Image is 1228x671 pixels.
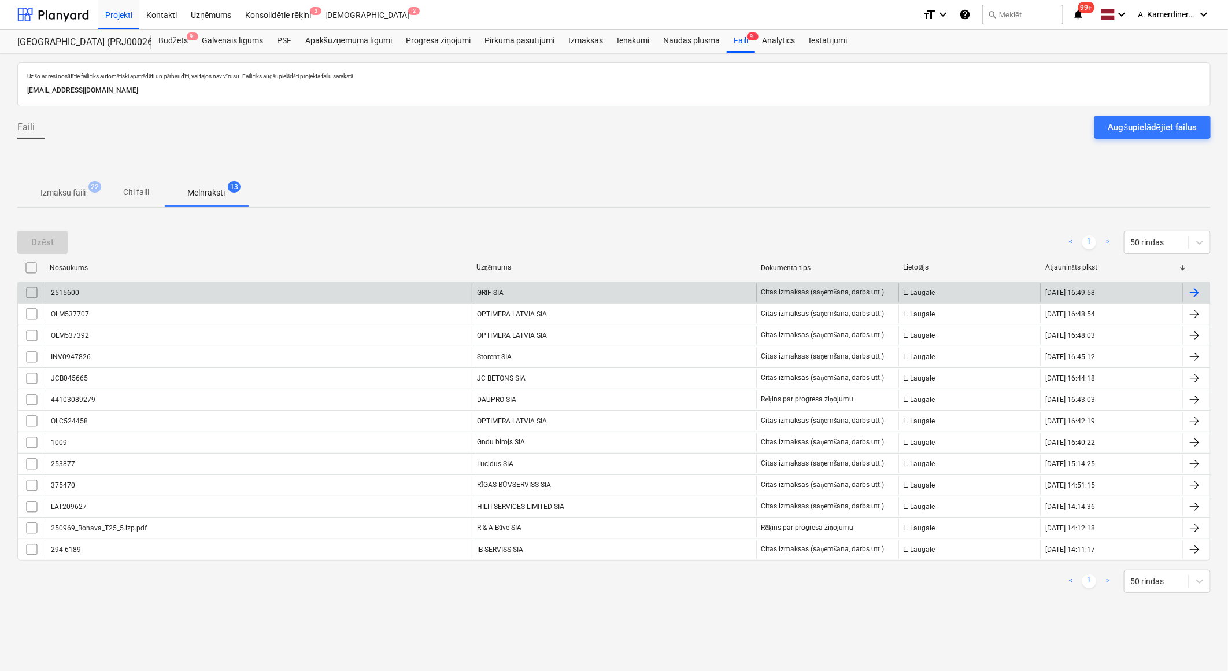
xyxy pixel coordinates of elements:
[898,412,1041,430] div: L. Laugale
[761,523,853,532] div: Rēķins par progresa ziņojumu
[610,30,657,53] a: Ienākumi
[1045,545,1095,554] div: [DATE] 14:11:17
[187,32,198,40] span: 9+
[898,348,1041,366] div: L. Laugale
[982,5,1063,24] button: Meklēt
[761,264,894,272] div: Dokumenta tips
[472,412,756,430] div: OPTIMERA LATVIA SIA
[123,186,150,198] p: Citi faili
[472,305,756,323] div: OPTIMERA LATVIA SIA
[898,369,1041,388] div: L. Laugale
[802,30,854,53] a: Iestatījumi
[761,438,885,447] div: Citas izmaksas (saņemšana, darbs utt.)
[51,545,81,554] div: 294-6189
[898,283,1041,302] div: L. Laugale
[898,455,1041,473] div: L. Laugale
[761,481,885,489] div: Citas izmaksas (saņemšana, darbs utt.)
[51,374,88,382] div: JCB045665
[472,369,756,388] div: JC BETONS SIA
[1045,263,1178,272] div: Atjaunināts plkst
[270,30,298,53] div: PSF
[478,30,561,53] a: Pirkuma pasūtījumi
[1045,503,1095,511] div: [DATE] 14:14:36
[472,390,756,409] div: DAUPRO SIA
[1064,235,1078,249] a: Previous page
[898,305,1041,323] div: L. Laugale
[151,30,195,53] div: Budžets
[1045,438,1095,447] div: [DATE] 16:40:22
[1078,2,1095,13] span: 99+
[761,395,853,404] div: Rēķins par progresa ziņojumu
[51,353,91,361] div: INV0947826
[1197,8,1211,21] i: keyboard_arrow_down
[761,331,885,340] div: Citas izmaksas (saņemšana, darbs utt.)
[1045,310,1095,318] div: [DATE] 16:48:54
[187,187,225,199] p: Melnraksti
[51,460,75,468] div: 253877
[1082,235,1096,249] a: Page 1 is your current page
[51,396,95,404] div: 44103089279
[1101,574,1115,588] a: Next page
[472,433,756,452] div: Grīdu birojs SIA
[898,519,1041,537] div: L. Laugale
[761,288,885,297] div: Citas izmaksas (saņemšana, darbs utt.)
[27,84,1201,97] p: [EMAIL_ADDRESS][DOMAIN_NAME]
[51,289,79,297] div: 2515600
[1045,331,1095,340] div: [DATE] 16:48:03
[657,30,727,53] a: Naudas plūsma
[761,459,885,468] div: Citas izmaksas (saņemšana, darbs utt.)
[959,8,971,21] i: Zināšanu pamats
[898,433,1041,452] div: L. Laugale
[476,263,752,272] div: Uzņēmums
[51,503,87,511] div: LAT209627
[761,502,885,511] div: Citas izmaksas (saņemšana, darbs utt.)
[1094,116,1211,139] button: Augšupielādējiet failus
[1045,460,1095,468] div: [DATE] 15:14:25
[195,30,270,53] a: Galvenais līgums
[898,390,1041,409] div: L. Laugale
[755,30,802,53] a: Analytics
[472,455,756,473] div: Lucidus SIA
[1045,524,1095,532] div: [DATE] 14:12:18
[51,417,88,425] div: OLC524458
[1101,235,1115,249] a: Next page
[472,540,756,559] div: IB SERVISS SIA
[898,497,1041,516] div: L. Laugale
[1138,10,1196,19] span: A. Kamerdinerovs
[1170,615,1228,671] iframe: Chat Widget
[727,30,755,53] div: Faili
[51,438,67,447] div: 1009
[1045,396,1095,404] div: [DATE] 16:43:03
[51,481,75,489] div: 375470
[88,181,101,193] span: 22
[27,72,1201,80] p: Uz šo adresi nosūtītie faili tiks automātiski apstrādāti un pārbaudīti, vai tajos nav vīrusu. Fai...
[936,8,950,21] i: keyboard_arrow_down
[747,32,759,40] span: 9+
[472,476,756,495] div: RĪGAS BŪVSERVISS SIA
[898,476,1041,495] div: L. Laugale
[50,264,467,272] div: Nosaukums
[1045,374,1095,382] div: [DATE] 16:44:18
[987,10,997,19] span: search
[151,30,195,53] a: Budžets9+
[399,30,478,53] div: Progresa ziņojumi
[898,540,1041,559] div: L. Laugale
[1045,417,1095,425] div: [DATE] 16:42:19
[898,326,1041,345] div: L. Laugale
[298,30,399,53] a: Apakšuzņēmuma līgumi
[903,263,1036,272] div: Lietotājs
[1045,353,1095,361] div: [DATE] 16:45:12
[1082,574,1096,588] a: Page 1 is your current page
[17,36,138,49] div: [GEOGRAPHIC_DATA] (PRJ0002627, K-1 un K-2(2.kārta) 2601960
[472,497,756,516] div: HILTI SERVICES LIMITED SIA
[561,30,610,53] a: Izmaksas
[761,545,885,554] div: Citas izmaksas (saņemšana, darbs utt.)
[472,519,756,537] div: R & A Būve SIA
[17,120,35,134] span: Faili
